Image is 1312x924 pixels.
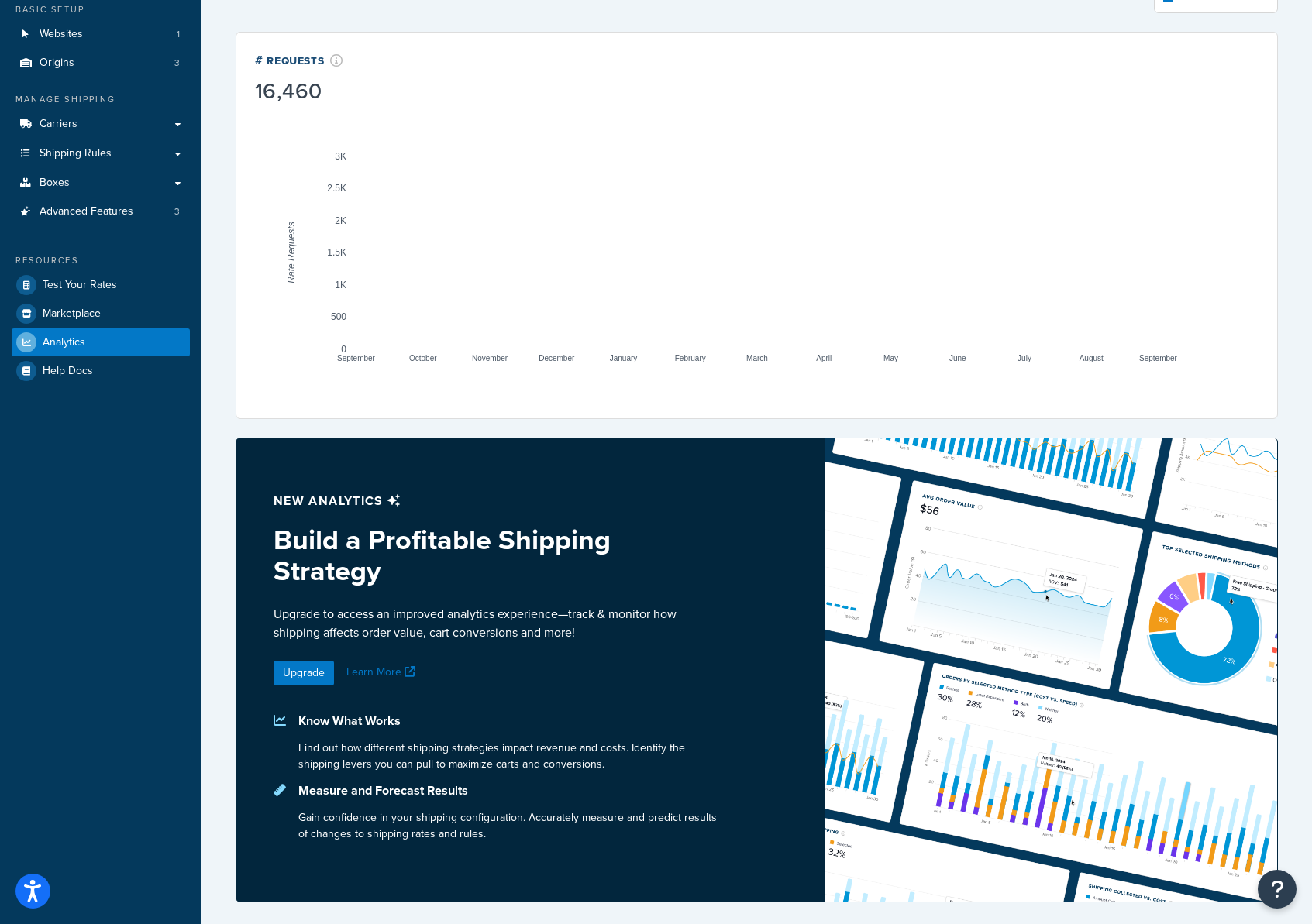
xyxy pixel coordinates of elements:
text: February [675,354,706,362]
li: Websites [12,20,190,49]
span: 3 [174,205,180,218]
a: Carriers [12,110,190,139]
text: 500 [331,311,346,322]
svg: A chart. [255,105,1259,400]
div: # Requests [255,51,343,69]
div: 16,460 [255,81,343,102]
text: Rate Requests [286,222,297,283]
button: Open Resource Center [1258,870,1297,909]
span: Marketplace [43,307,101,321]
text: 0 [341,344,346,355]
span: Boxes [40,177,70,190]
text: 2.5K [327,183,346,194]
span: Analytics [43,336,85,349]
text: June [949,354,966,362]
span: Websites [40,28,83,41]
span: Carriers [40,118,77,131]
text: 3K [335,151,346,162]
a: Boxes [12,169,190,198]
a: Test Your Rates [12,271,190,299]
text: October [409,354,437,362]
span: Test Your Rates [43,279,117,292]
span: Help Docs [43,365,93,378]
li: Advanced Features [12,198,190,226]
span: 1 [177,28,180,41]
a: Upgrade [274,661,334,685]
li: Origins [12,49,190,77]
text: March [746,354,768,362]
p: Find out how different shipping strategies impact revenue and costs. Identify the shipping levers... [298,740,720,772]
p: Upgrade to access an improved analytics experience—track & monitor how shipping affects order val... [274,605,720,642]
text: July [1018,354,1031,362]
span: 3 [174,57,180,70]
p: Measure and Forecast Results [298,780,720,802]
span: Advanced Features [40,205,133,218]
a: Advanced Features3 [12,198,190,226]
a: Analytics [12,328,190,356]
text: 2K [335,215,346,226]
text: April [816,354,832,362]
text: 1K [335,280,346,290]
p: Gain confidence in your shipping configuration. Accurately measure and predict results of changes... [298,809,720,842]
div: Manage Shipping [12,93,190,106]
a: Websites1 [12,20,190,49]
p: Know What Works [298,710,720,732]
span: Origins [40,57,74,70]
text: January [610,354,638,362]
text: August [1080,354,1104,362]
span: Shipping Rules [40,147,112,160]
a: Learn More [346,664,419,680]
a: Origins3 [12,49,190,77]
p: New analytics [274,490,720,512]
a: Help Docs [12,357,190,385]
div: Basic Setup [12,3,190,16]
text: 1.5K [327,247,346,258]
text: September [337,354,376,362]
a: Shipping Rules [12,139,190,168]
text: December [539,354,575,362]
h3: Build a Profitable Shipping Strategy [274,524,720,586]
text: May [883,354,898,362]
text: September [1139,354,1178,362]
text: November [472,354,508,362]
a: Marketplace [12,300,190,328]
div: Resources [12,254,190,267]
